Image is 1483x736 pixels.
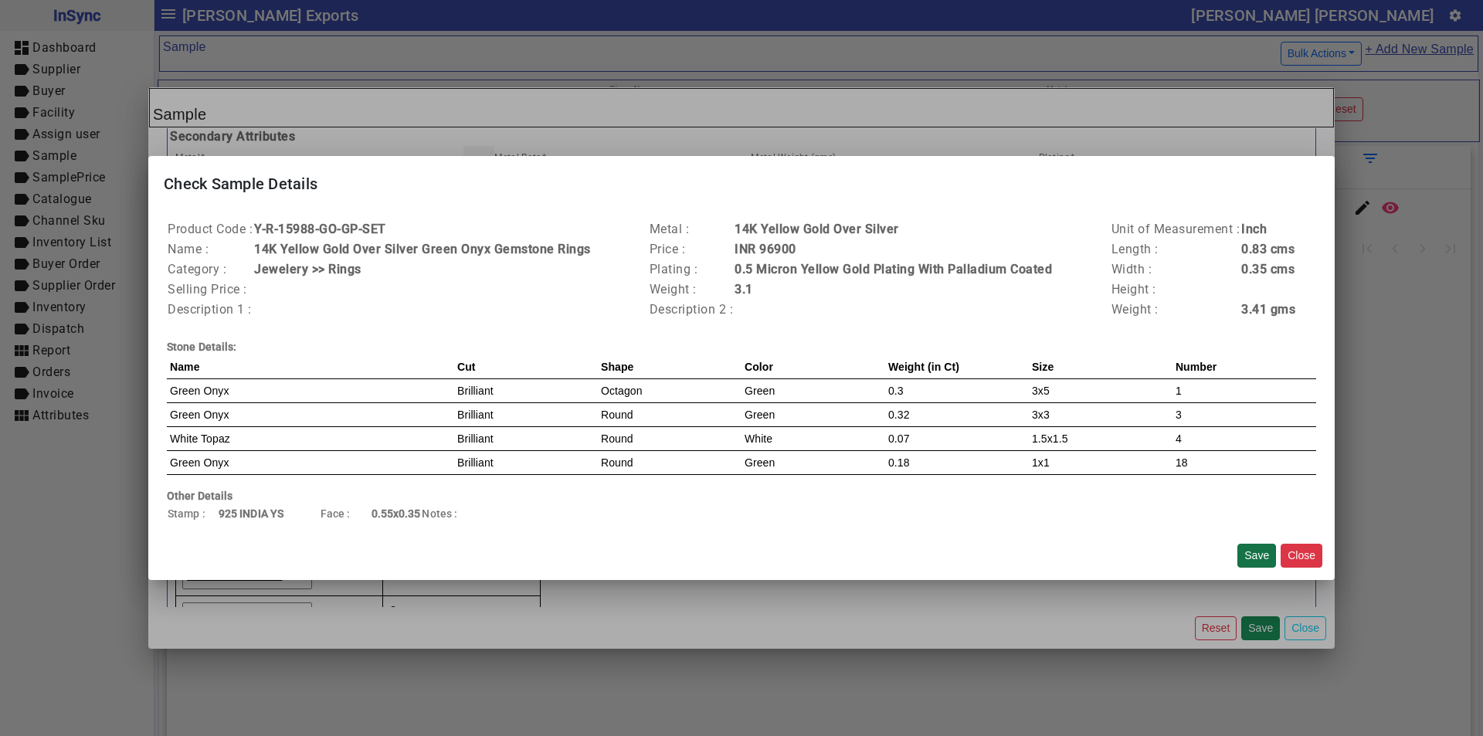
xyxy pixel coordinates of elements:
td: 0.18 [885,451,1029,475]
td: 3 [1172,403,1316,427]
td: Metal : [649,219,735,239]
th: Cut [454,355,598,379]
b: 0.55x0.35 [372,507,421,520]
th: Color [741,355,885,379]
td: Product Code : [167,219,253,239]
b: 3.41 gms [1241,302,1295,317]
b: 14K Yellow Gold Over Silver Green Onyx Gemstone Rings [254,242,591,256]
td: Brilliant [454,403,598,427]
td: Green [741,451,885,475]
b: Inch [1241,222,1267,236]
th: Name [167,355,454,379]
td: Round [598,427,741,451]
td: Notes : [421,504,472,523]
td: Height : [1111,280,1241,300]
td: Selling Price : [167,280,253,300]
b: 0.83 cms [1241,242,1295,256]
td: Description 2 : [649,300,735,320]
td: Brilliant [454,427,598,451]
td: 18 [1172,451,1316,475]
td: 1 [1172,379,1316,403]
mat-card-title: Check Sample Details [148,156,1335,212]
td: White [741,427,885,451]
td: Green [741,403,885,427]
th: Shape [598,355,741,379]
td: Round [598,451,741,475]
b: 3.1 [735,282,753,297]
b: 14K Yellow Gold Over Silver [735,222,899,236]
button: Close [1281,544,1322,568]
td: White Topaz [167,427,454,451]
td: 0.32 [885,403,1029,427]
td: Name : [167,239,253,259]
td: 1.5x1.5 [1029,427,1172,451]
th: Number [1172,355,1316,379]
b: 0.35 cms [1241,262,1295,276]
td: Weight : [1111,300,1241,320]
td: Green Onyx [167,451,454,475]
td: 1x1 [1029,451,1172,475]
th: Weight (in Ct) [885,355,1029,379]
td: Description 1 : [167,300,253,320]
b: Other Details [167,490,232,502]
td: Width : [1111,259,1241,280]
td: Face : [320,504,371,523]
td: Round [598,403,741,427]
b: Jewelery >> Rings [254,262,361,276]
td: Unit of Measurement : [1111,219,1241,239]
td: Brilliant [454,379,598,403]
td: 0.3 [885,379,1029,403]
th: Size [1029,355,1172,379]
td: 4 [1172,427,1316,451]
button: Save [1237,544,1276,568]
td: Length : [1111,239,1241,259]
td: 0.07 [885,427,1029,451]
b: Y-R-15988-GO-GP-SET [254,222,386,236]
td: Plating : [649,259,735,280]
td: 3x3 [1029,403,1172,427]
td: Green Onyx [167,379,454,403]
b: INR 96900 [735,242,796,256]
td: Weight : [649,280,735,300]
td: Stamp : [167,504,218,523]
td: Brilliant [454,451,598,475]
td: Green Onyx [167,403,454,427]
td: Price : [649,239,735,259]
b: 0.5 Micron Yellow Gold Plating With Palladium Coated [735,262,1052,276]
td: Octagon [598,379,741,403]
td: Category : [167,259,253,280]
b: Stone Details: [167,341,236,353]
td: 3x5 [1029,379,1172,403]
td: Green [741,379,885,403]
b: 925 INDIA YS [219,507,283,520]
